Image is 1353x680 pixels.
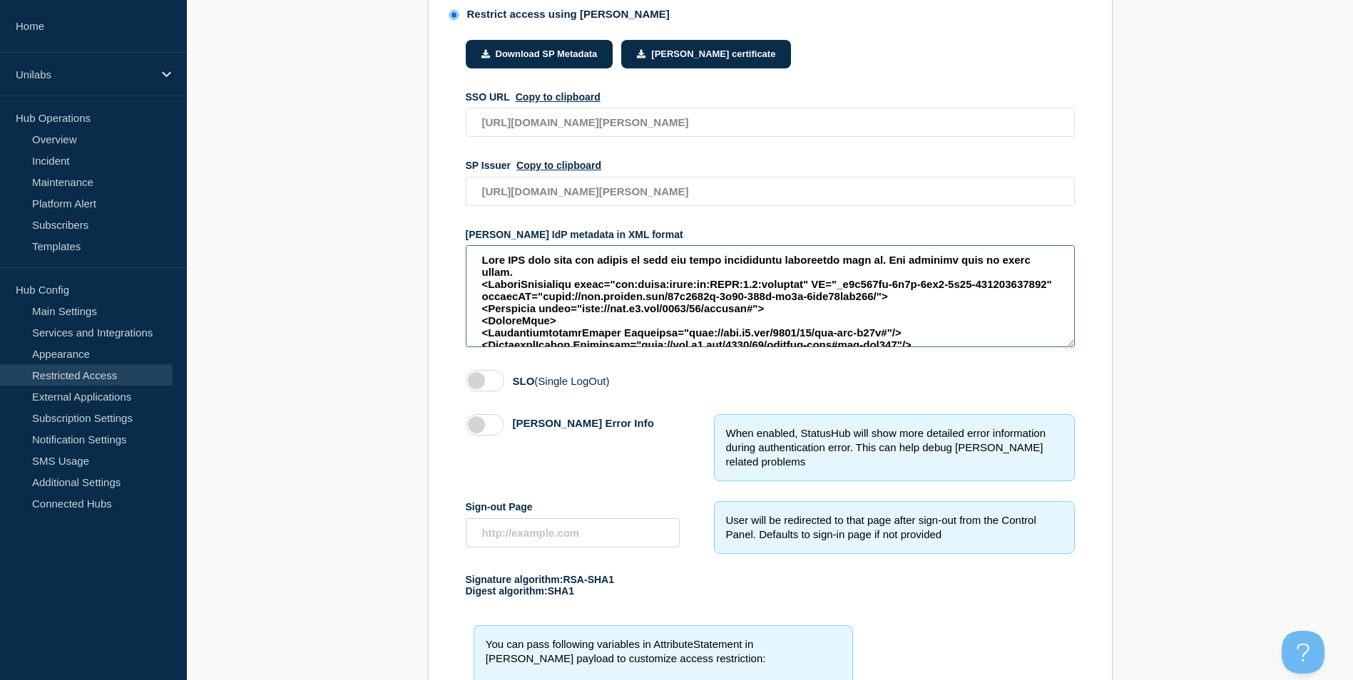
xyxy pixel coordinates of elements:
iframe: Help Scout Beacon - Open [1282,631,1324,674]
span: SHA1 [548,585,574,597]
span: SP Issuer [466,160,511,171]
span: (Single LogOut) [534,375,609,387]
div: [PERSON_NAME] IdP metadata in XML format [466,229,1075,240]
p: Signature algorithm: [466,574,1075,585]
div: User will be redirected to that page after sign-out from the Control Panel. Defaults to sign-in p... [714,501,1075,554]
p: Digest algorithm: [466,585,1075,597]
p: Unilabs [16,68,153,81]
button: [PERSON_NAME] certificate [621,40,791,68]
button: SP Issuer [516,160,601,171]
span: RSA-SHA1 [563,574,614,585]
div: Restrict access using [PERSON_NAME] [467,8,670,20]
label: [PERSON_NAME] Error Info [513,417,654,436]
button: SSO URL [516,91,601,103]
button: Download SP Metadata [466,40,613,68]
input: Sign-out Page [466,518,680,547]
span: SSO URL [466,91,510,103]
input: Restrict access using SAML [449,10,459,20]
label: SLO [513,375,610,387]
div: When enabled, StatusHub will show more detailed error information during authentication error. Th... [714,414,1075,481]
div: Sign-out Page [466,501,680,512]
